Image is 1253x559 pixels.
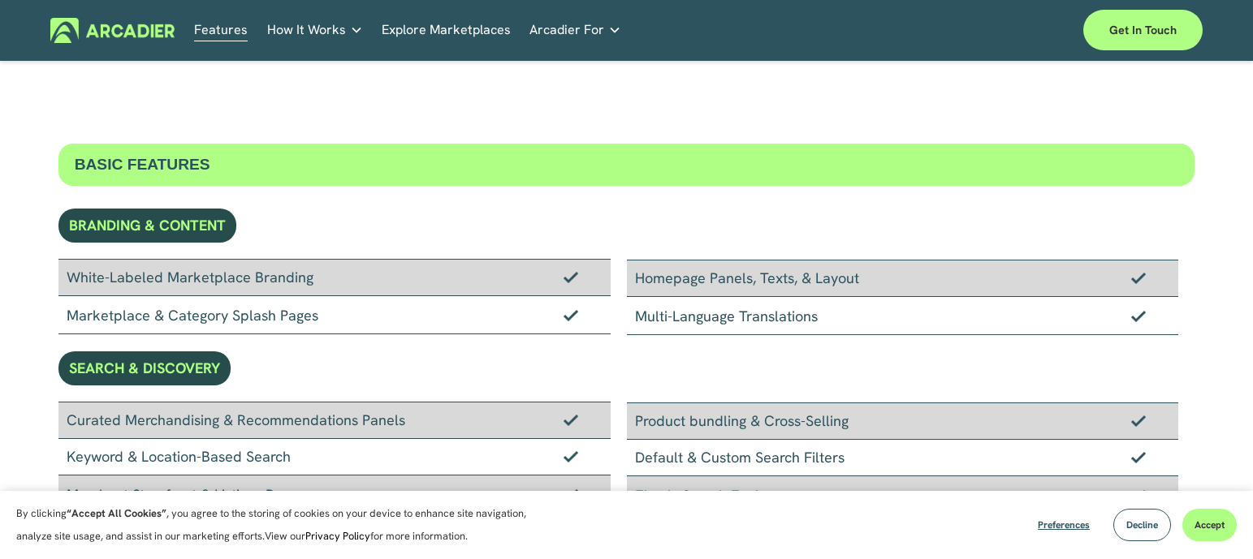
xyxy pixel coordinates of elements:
div: Marketplace & Category Splash Pages [58,296,611,334]
img: Checkmark [1131,272,1146,283]
a: folder dropdown [267,18,363,43]
a: Get in touch [1083,10,1203,50]
span: Arcadier For [529,19,604,41]
div: Curated Merchandising & Recommendations Panels [58,402,611,439]
div: Merchant Storefront & Listings Page [58,475,611,514]
button: Preferences [1026,509,1102,541]
div: Homepage Panels, Texts, & Layout [627,260,1179,297]
div: BASIC FEATURES [58,144,1195,186]
span: Decline [1126,518,1158,531]
div: Product bundling & Cross-Selling [627,402,1179,440]
img: Checkmark [564,414,578,425]
img: Arcadier [50,18,175,43]
div: SEARCH & DISCOVERY [58,351,231,385]
img: Checkmark [564,309,578,320]
img: Checkmark [564,488,578,500]
a: Features [194,18,248,43]
a: Explore Marketplaces [382,18,511,43]
a: folder dropdown [529,18,621,43]
strong: “Accept All Cookies” [67,506,166,520]
a: Privacy Policy [305,529,370,543]
img: Checkmark [564,271,578,282]
div: BRANDING & CONTENT [58,209,236,243]
button: Decline [1113,509,1171,541]
div: White-Labeled Marketplace Branding [58,259,611,296]
img: Checkmark [1131,451,1146,462]
p: By clicking , you agree to the storing of cookies on your device to enhance site navigation, anal... [16,502,544,548]
img: Checkmark [1131,415,1146,426]
img: Checkmark [1131,489,1146,501]
div: Keyword & Location-Based Search [58,439,611,475]
span: Preferences [1038,518,1090,531]
button: Accept [1182,509,1237,541]
div: Elastic Search Engine [627,476,1179,514]
div: Default & Custom Search Filters [627,440,1179,476]
img: Checkmark [564,450,578,462]
img: Checkmark [1131,310,1146,321]
span: How It Works [267,19,346,41]
div: Multi-Language Translations [627,297,1179,335]
span: Accept [1195,518,1225,531]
